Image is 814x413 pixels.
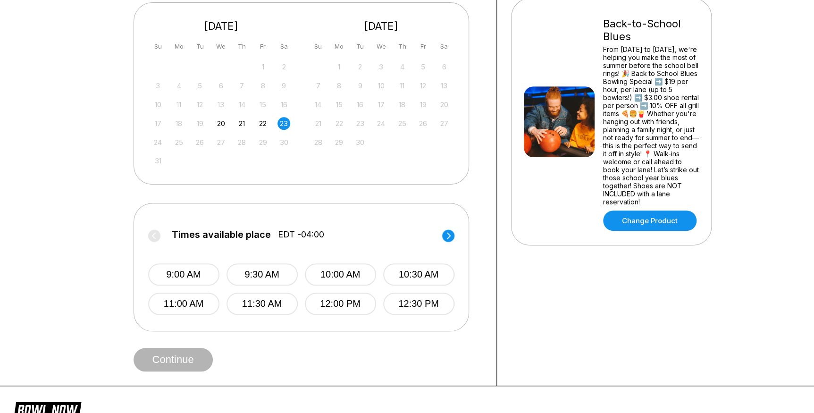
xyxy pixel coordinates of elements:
div: Not available Sunday, September 14th, 2025 [312,98,325,111]
div: Not available Saturday, September 13th, 2025 [438,79,451,92]
div: Not available Friday, September 26th, 2025 [417,117,429,130]
div: Mo [333,40,345,53]
div: Not available Thursday, September 18th, 2025 [396,98,409,111]
div: Not available Saturday, September 6th, 2025 [438,60,451,73]
button: 10:30 AM [383,263,454,286]
div: Not available Tuesday, September 9th, 2025 [354,79,367,92]
div: Choose Saturday, August 23rd, 2025 [277,117,290,130]
div: Not available Saturday, August 16th, 2025 [277,98,290,111]
div: Not available Tuesday, September 2nd, 2025 [354,60,367,73]
div: Not available Tuesday, August 19th, 2025 [193,117,206,130]
div: Not available Wednesday, August 6th, 2025 [215,79,227,92]
div: Not available Wednesday, August 27th, 2025 [215,136,227,149]
div: Not available Monday, August 11th, 2025 [173,98,185,111]
div: Not available Tuesday, September 30th, 2025 [354,136,367,149]
div: Not available Monday, September 15th, 2025 [333,98,345,111]
div: Not available Tuesday, August 5th, 2025 [193,79,206,92]
div: Not available Saturday, August 30th, 2025 [277,136,290,149]
div: Su [151,40,164,53]
div: Not available Monday, August 25th, 2025 [173,136,185,149]
div: We [215,40,227,53]
div: Not available Monday, August 4th, 2025 [173,79,185,92]
span: Times available place [172,229,271,240]
div: Not available Sunday, August 10th, 2025 [151,98,164,111]
div: Not available Tuesday, August 12th, 2025 [193,98,206,111]
div: Not available Sunday, August 17th, 2025 [151,117,164,130]
div: Not available Tuesday, August 26th, 2025 [193,136,206,149]
div: Not available Wednesday, August 13th, 2025 [215,98,227,111]
div: Tu [354,40,367,53]
div: Not available Sunday, September 7th, 2025 [312,79,325,92]
div: month 2025-09 [310,59,452,149]
div: Not available Thursday, August 7th, 2025 [235,79,248,92]
div: Th [235,40,248,53]
div: From [DATE] to [DATE], we're helping you make the most of summer before the school bell rings! 🎉 ... [603,45,699,206]
div: [DATE] [148,20,294,33]
div: Not available Thursday, September 4th, 2025 [396,60,409,73]
button: 12:30 PM [383,293,454,315]
div: Back-to-School Blues [603,17,699,43]
div: Not available Sunday, August 3rd, 2025 [151,79,164,92]
div: Not available Thursday, September 25th, 2025 [396,117,409,130]
div: Not available Wednesday, September 10th, 2025 [375,79,387,92]
div: Sa [438,40,451,53]
div: Not available Tuesday, September 23rd, 2025 [354,117,367,130]
div: Choose Wednesday, August 20th, 2025 [215,117,227,130]
div: Fr [417,40,429,53]
div: We [375,40,387,53]
div: Not available Saturday, August 2nd, 2025 [277,60,290,73]
span: EDT -04:00 [278,229,324,240]
div: Not available Sunday, August 31st, 2025 [151,154,164,167]
button: 11:00 AM [148,293,219,315]
button: 9:00 AM [148,263,219,286]
div: Mo [173,40,185,53]
div: month 2025-08 [151,59,292,168]
div: Not available Friday, August 1st, 2025 [257,60,269,73]
div: Not available Sunday, September 28th, 2025 [312,136,325,149]
button: 9:30 AM [227,263,298,286]
div: Not available Sunday, August 24th, 2025 [151,136,164,149]
div: Not available Monday, September 29th, 2025 [333,136,345,149]
div: Not available Thursday, August 28th, 2025 [235,136,248,149]
div: [DATE] [308,20,454,33]
div: Fr [257,40,269,53]
div: Sa [277,40,290,53]
div: Tu [193,40,206,53]
div: Not available Monday, September 22nd, 2025 [333,117,345,130]
button: 11:30 AM [227,293,298,315]
div: Not available Wednesday, September 17th, 2025 [375,98,387,111]
div: Not available Friday, September 19th, 2025 [417,98,429,111]
img: Back-to-School Blues [524,86,595,157]
div: Th [396,40,409,53]
div: Not available Sunday, September 21st, 2025 [312,117,325,130]
div: Su [312,40,325,53]
button: 10:00 AM [305,263,376,286]
div: Not available Friday, August 8th, 2025 [257,79,269,92]
div: Not available Friday, September 12th, 2025 [417,79,429,92]
div: Choose Friday, August 22nd, 2025 [257,117,269,130]
div: Not available Saturday, September 27th, 2025 [438,117,451,130]
div: Not available Friday, August 29th, 2025 [257,136,269,149]
div: Not available Friday, August 15th, 2025 [257,98,269,111]
div: Choose Thursday, August 21st, 2025 [235,117,248,130]
div: Not available Thursday, August 14th, 2025 [235,98,248,111]
div: Not available Wednesday, September 3rd, 2025 [375,60,387,73]
div: Not available Monday, September 1st, 2025 [333,60,345,73]
div: Not available Wednesday, September 24th, 2025 [375,117,387,130]
div: Not available Saturday, September 20th, 2025 [438,98,451,111]
div: Not available Friday, September 5th, 2025 [417,60,429,73]
div: Not available Thursday, September 11th, 2025 [396,79,409,92]
a: Change Product [603,211,697,231]
button: 12:00 PM [305,293,376,315]
div: Not available Monday, August 18th, 2025 [173,117,185,130]
div: Not available Tuesday, September 16th, 2025 [354,98,367,111]
div: Not available Monday, September 8th, 2025 [333,79,345,92]
div: Not available Saturday, August 9th, 2025 [277,79,290,92]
